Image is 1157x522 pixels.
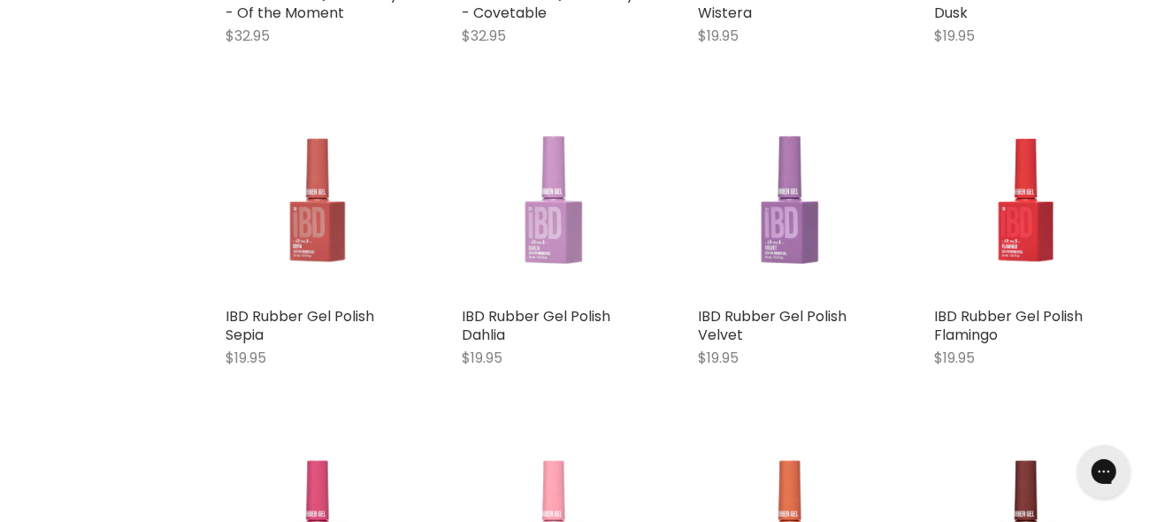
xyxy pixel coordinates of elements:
span: $19.95 [934,348,975,368]
img: IBD Rubber Gel Polish Dahlia [462,115,645,298]
img: IBD Rubber Gel Polish Flamingo [934,115,1117,298]
span: $19.95 [226,348,266,368]
span: $19.95 [698,348,739,368]
a: IBD Rubber Gel Polish Flamingo [934,306,1083,345]
a: IBD Rubber Gel Polish Sepia [226,306,374,345]
a: IBD Rubber Gel Polish Velvet [698,306,847,345]
span: $19.95 [698,26,739,46]
span: $32.95 [226,26,270,46]
span: $32.95 [462,26,506,46]
img: IBD Rubber Gel Polish Velvet [698,115,881,298]
a: IBD Rubber Gel Polish Dahlia [462,306,610,345]
img: IBD Rubber Gel Polish Sepia [226,115,409,298]
span: $19.95 [462,348,502,368]
span: $19.95 [934,26,975,46]
iframe: Gorgias live chat messenger [1069,439,1139,504]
